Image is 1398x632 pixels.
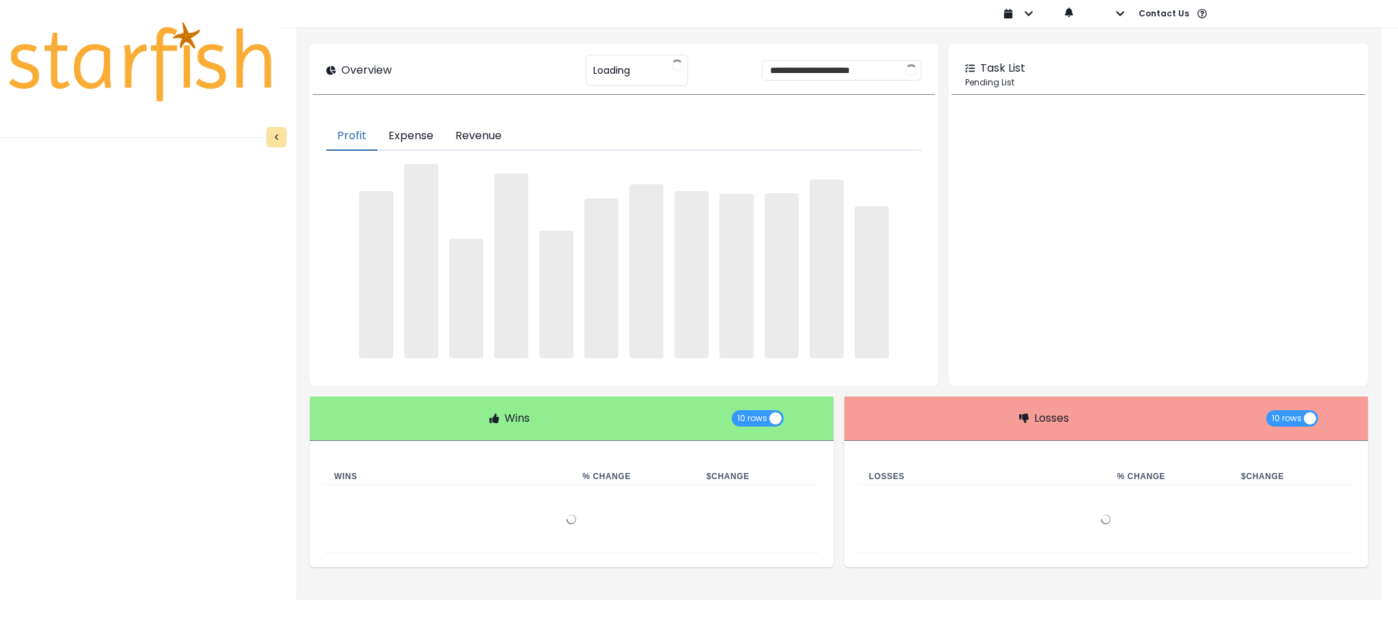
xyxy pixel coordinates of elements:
span: ‌ [855,206,889,359]
span: Loading [593,56,630,85]
span: ‌ [765,193,799,358]
p: Pending List [965,76,1352,89]
span: ‌ [629,184,664,358]
span: ‌ [584,199,618,358]
span: ‌ [674,191,709,358]
span: ‌ [810,179,844,358]
span: ‌ [449,239,483,358]
button: Revenue [444,122,513,151]
span: ‌ [404,164,438,358]
th: % Change [571,468,696,485]
span: 10 rows [737,410,767,427]
th: $ Change [1230,468,1354,485]
p: Overview [341,62,392,78]
button: Expense [377,122,444,151]
span: ‌ [494,173,528,358]
span: 10 rows [1272,410,1302,427]
p: Losses [1034,410,1069,427]
p: Wins [504,410,530,427]
th: $ Change [696,468,820,485]
th: Losses [858,468,1107,485]
span: ‌ [719,194,754,358]
th: Wins [324,468,572,485]
span: ‌ [359,191,393,358]
th: % Change [1106,468,1230,485]
span: ‌ [539,231,573,358]
button: Profit [326,122,377,151]
p: Task List [980,60,1025,76]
